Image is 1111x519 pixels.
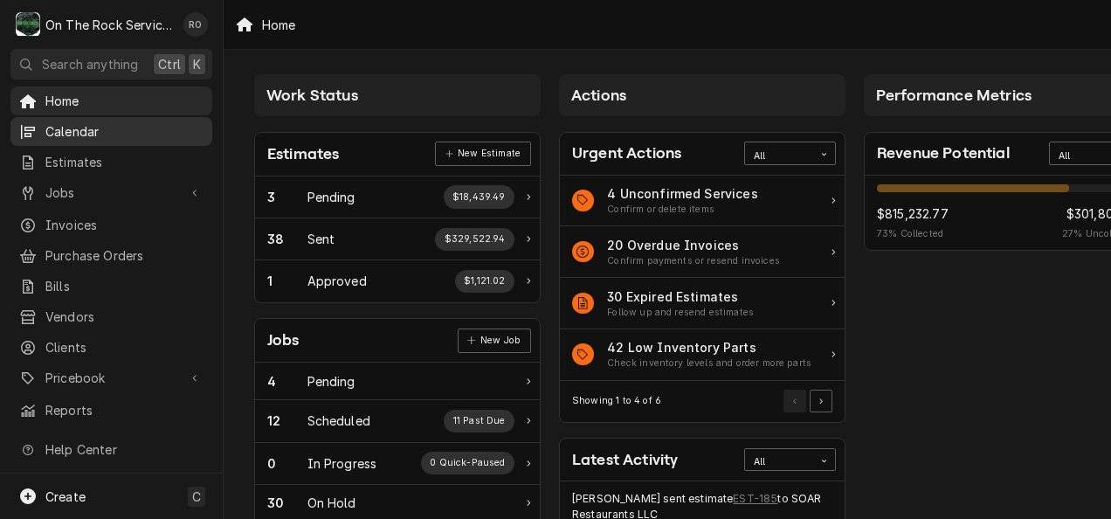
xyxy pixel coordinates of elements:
[45,92,204,110] span: Home
[810,390,832,412] button: Go to Next Page
[307,188,355,206] div: Work Status Title
[10,363,212,392] a: Go to Pricebook
[733,491,777,507] a: EST-185
[10,86,212,115] a: Home
[877,142,1010,165] div: Card Title
[45,401,204,419] span: Reports
[607,184,758,203] div: Action Item Title
[255,260,540,301] a: Work Status
[444,185,515,208] div: Work Status Supplemental Data
[255,400,540,442] a: Work Status
[10,396,212,425] a: Reports
[10,211,212,239] a: Invoices
[158,55,181,73] span: Ctrl
[267,454,307,473] div: Work Status Count
[607,356,811,370] div: Action Item Suggestion
[45,16,174,34] div: On The Rock Services
[559,74,845,116] div: Card Column Header
[192,488,201,506] span: C
[458,329,531,353] div: Card Link Button
[45,489,86,504] span: Create
[255,176,540,302] div: Card Data
[45,153,204,171] span: Estimates
[607,338,811,356] div: Action Item Title
[307,412,370,430] div: Work Status Title
[458,329,531,353] a: New Job
[10,272,212,301] a: Bills
[560,176,845,227] a: Action Item
[10,435,212,464] a: Go to Help Center
[307,272,367,290] div: Work Status Title
[254,74,541,116] div: Card Column Header
[307,230,335,248] div: Work Status Title
[45,471,202,489] span: What's New
[560,329,845,381] div: Action Item
[45,308,204,326] span: Vendors
[607,306,754,320] div: Action Item Suggestion
[45,122,204,141] span: Calendar
[607,287,754,306] div: Action Item Title
[267,412,307,430] div: Work Status Count
[267,329,300,352] div: Card Title
[254,132,541,303] div: Card: Estimates
[744,448,836,471] div: Card Data Filter Control
[183,12,208,37] div: RO
[560,176,845,381] div: Card Data
[307,494,356,512] div: Work Status Title
[16,12,40,37] div: On The Rock Services's Avatar
[45,246,204,265] span: Purchase Orders
[45,216,204,234] span: Invoices
[560,278,845,329] a: Action Item
[10,241,212,270] a: Purchase Orders
[266,86,358,104] span: Work Status
[255,218,540,260] a: Work Status
[607,203,758,217] div: Action Item Suggestion
[42,55,138,73] span: Search anything
[572,448,678,472] div: Card Title
[183,12,208,37] div: Rich Ortega's Avatar
[607,254,780,268] div: Action Item Suggestion
[559,132,845,423] div: Card: Urgent Actions
[45,277,204,295] span: Bills
[571,86,626,104] span: Actions
[255,319,540,363] div: Card Header
[267,188,307,206] div: Work Status Count
[255,363,540,400] div: Work Status
[16,12,40,37] div: O
[572,394,661,408] div: Current Page Details
[783,390,806,412] button: Go to Previous Page
[10,117,212,146] a: Calendar
[877,204,949,223] span: $815,232.77
[572,142,681,165] div: Card Title
[267,142,339,166] div: Card Title
[877,227,949,241] span: 73 % Collected
[307,454,377,473] div: Work Status Title
[435,142,530,166] div: Card Link Button
[754,455,804,469] div: All
[45,183,177,202] span: Jobs
[1059,149,1109,163] div: All
[10,178,212,207] a: Go to Jobs
[10,49,212,80] button: Search anythingCtrlK
[455,270,514,293] div: Work Status Supplemental Data
[10,333,212,362] a: Clients
[560,226,845,278] a: Action Item
[607,236,780,254] div: Action Item Title
[267,494,307,512] div: Work Status Count
[45,338,204,356] span: Clients
[307,372,355,391] div: Work Status Title
[444,410,514,432] div: Work Status Supplemental Data
[267,372,307,391] div: Work Status Count
[10,466,212,495] a: Go to What's New
[255,176,540,218] a: Work Status
[421,452,514,474] div: Work Status Supplemental Data
[45,440,202,459] span: Help Center
[10,302,212,331] a: Vendors
[876,86,1032,104] span: Performance Metrics
[10,148,212,176] a: Estimates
